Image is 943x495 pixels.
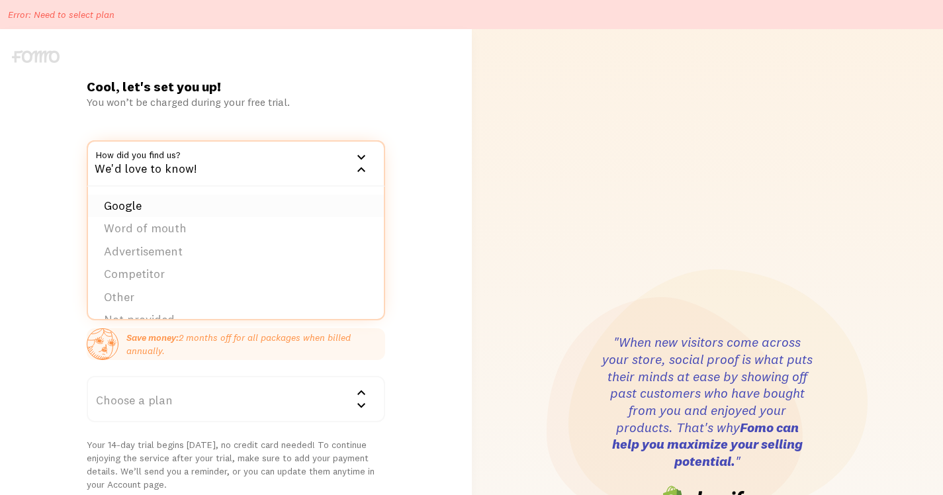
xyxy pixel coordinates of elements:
[88,217,384,240] li: Word of mouth
[87,376,385,422] div: Choose a plan
[88,308,384,332] li: Not provided
[87,438,385,491] p: Your 14-day trial begins [DATE], no credit card needed! To continue enjoying the service after yo...
[126,332,179,343] strong: Save money:
[87,95,385,109] div: You won’t be charged during your free trial.
[88,286,384,309] li: Other
[12,50,60,63] img: fomo-logo-gray-b99e0e8ada9f9040e2984d0d95b3b12da0074ffd48d1e5cb62ac37fc77b0b268.svg
[88,263,384,286] li: Competitor
[88,195,384,218] li: Google
[87,140,385,187] div: We'd love to know!
[8,8,114,21] p: Error: Need to select plan
[87,78,385,95] h1: Cool, let's set you up!
[602,334,813,470] h3: "When new visitors come across your store, social proof is what puts their minds at ease by showi...
[88,240,384,263] li: Advertisement
[126,331,385,357] p: 2 months off for all packages when billed annually.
